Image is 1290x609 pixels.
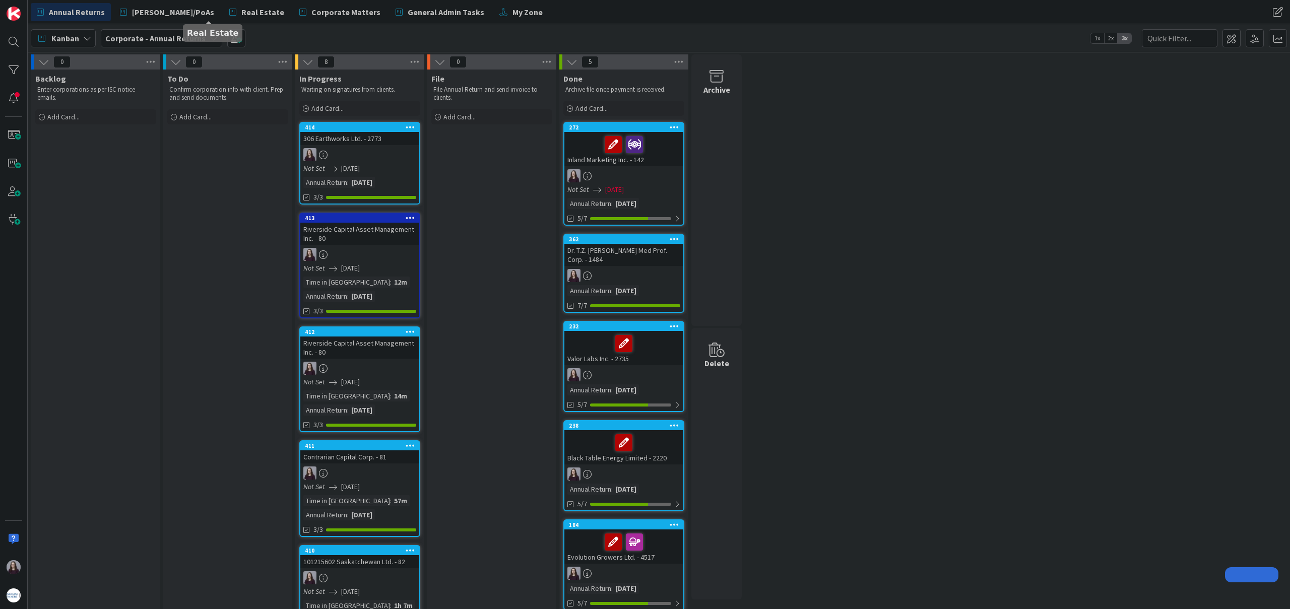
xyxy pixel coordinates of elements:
[341,263,360,274] span: [DATE]
[187,28,238,38] h5: Real Estate
[564,169,683,182] div: BC
[564,235,683,244] div: 362
[303,148,316,161] img: BC
[305,215,419,222] div: 413
[300,327,419,336] div: 412
[303,466,316,480] img: BC
[569,124,683,131] div: 272
[613,484,639,495] div: [DATE]
[313,306,323,316] span: 3/3
[105,33,206,43] b: Corporate - Annual Returns
[390,390,392,401] span: :
[51,32,79,44] span: Kanban
[577,598,587,608] span: 5/7
[567,484,611,495] div: Annual Return
[704,357,729,369] div: Delete
[300,336,419,359] div: Riverside Capital Asset Management Inc. - 80
[303,277,390,288] div: Time in [GEOGRAPHIC_DATA]
[300,555,419,568] div: 101215602 Saskatchewan Ltd. - 82
[349,177,375,188] div: [DATE]
[703,84,730,96] div: Archive
[611,484,613,495] span: :
[300,148,419,161] div: BC
[567,169,580,182] img: BC
[341,377,360,387] span: [DATE]
[313,524,323,535] span: 3/3
[611,384,613,395] span: :
[311,104,344,113] span: Add Card...
[1142,29,1217,47] input: Quick Filter...
[564,529,683,564] div: Evolution Growers Ltd. - 4517
[605,184,624,195] span: [DATE]
[613,285,639,296] div: [DATE]
[611,198,613,209] span: :
[567,567,580,580] img: BC
[35,74,66,84] span: Backlog
[449,56,467,68] span: 0
[47,112,80,121] span: Add Card...
[564,322,683,365] div: 232Valor Labs Inc. - 2735
[303,362,316,375] img: BC
[341,586,360,597] span: [DATE]
[577,300,587,311] span: 7/7
[169,86,286,102] p: Confirm corporation info with client. Prep and send documents.
[569,521,683,528] div: 184
[564,322,683,331] div: 232
[567,285,611,296] div: Annual Return
[577,499,587,509] span: 5/7
[392,390,410,401] div: 14m
[300,441,419,450] div: 411
[223,3,290,21] a: Real Estate
[347,291,349,302] span: :
[311,6,380,18] span: Corporate Matters
[564,430,683,464] div: Black Table Energy Limited - 2220
[564,421,683,464] div: 238Black Table Energy Limited - 2220
[300,123,419,145] div: 414306 Earthworks Ltd. - 2773
[564,421,683,430] div: 238
[179,112,212,121] span: Add Card...
[564,331,683,365] div: Valor Labs Inc. - 2735
[303,495,390,506] div: Time in [GEOGRAPHIC_DATA]
[300,466,419,480] div: BC
[293,3,386,21] a: Corporate Matters
[300,214,419,223] div: 413
[564,123,683,166] div: 272Inland Marketing Inc. - 142
[392,277,410,288] div: 12m
[349,291,375,302] div: [DATE]
[512,6,543,18] span: My Zone
[433,86,550,102] p: File Annual Return and send invoice to clients.
[303,509,347,520] div: Annual Return
[349,404,375,416] div: [DATE]
[390,495,392,506] span: :
[313,420,323,430] span: 3/3
[305,547,419,554] div: 410
[611,285,613,296] span: :
[49,6,105,18] span: Annual Returns
[7,7,21,21] img: Visit kanbanzone.com
[567,269,580,282] img: BC
[564,244,683,266] div: Dr. T.Z. [PERSON_NAME] Med Prof. Corp. - 1484
[341,482,360,492] span: [DATE]
[408,6,484,18] span: General Admin Tasks
[31,3,111,21] a: Annual Returns
[569,236,683,243] div: 362
[114,3,220,21] a: [PERSON_NAME]/PoAs
[313,192,323,202] span: 3/3
[303,482,325,491] i: Not Set
[7,560,21,574] img: BC
[300,571,419,584] div: BC
[577,399,587,410] span: 5/7
[564,467,683,481] div: BC
[167,74,188,84] span: To Do
[132,6,214,18] span: [PERSON_NAME]/PoAs
[567,198,611,209] div: Annual Return
[301,86,418,94] p: Waiting on signatures from clients.
[613,583,639,594] div: [DATE]
[299,74,342,84] span: In Progress
[300,450,419,463] div: Contrarian Capital Corp. - 81
[569,323,683,330] div: 232
[300,248,419,261] div: BC
[567,384,611,395] div: Annual Return
[349,509,375,520] div: [DATE]
[303,263,325,273] i: Not Set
